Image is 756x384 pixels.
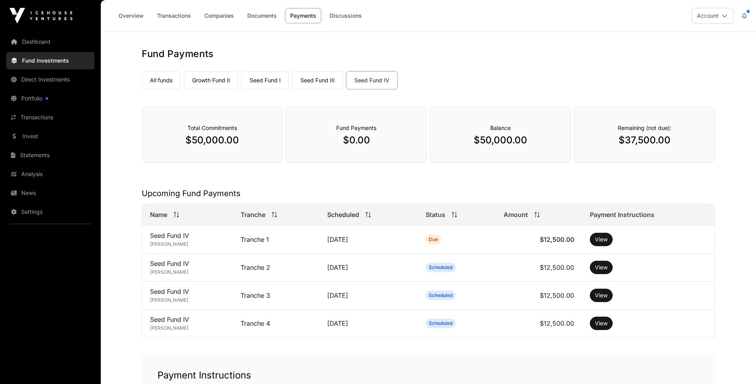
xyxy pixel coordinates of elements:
td: Tranche 3 [233,282,319,310]
span: $12,500.00 [540,236,574,243]
button: View [590,289,613,302]
span: Tranche [241,210,265,219]
span: [PERSON_NAME] [150,241,188,247]
span: Scheduled [429,264,452,271]
button: Account [692,8,734,24]
p: $50,000.00 [158,134,267,147]
span: [PERSON_NAME] [150,325,188,331]
h1: Payment Instructions [157,369,699,382]
td: Tranche 4 [233,310,319,338]
a: Invest [6,128,94,145]
span: $12,500.00 [540,291,574,299]
td: Tranche 1 [233,226,319,254]
img: Icehouse Ventures Logo [9,8,72,24]
span: [PERSON_NAME] [150,297,188,303]
h1: Fund Payments [142,48,715,60]
td: [DATE] [319,254,418,282]
td: [DATE] [319,282,418,310]
td: Seed Fund IV [142,254,233,282]
p: $0.00 [302,134,411,147]
span: Status [426,210,445,219]
a: Growth Fund II [184,71,238,89]
span: Remaining (not due): [618,124,671,131]
iframe: Chat Widget [717,346,756,384]
a: Direct Investments [6,71,94,88]
a: Portfolio [6,90,94,107]
a: Seed Fund III [292,71,343,89]
button: View [590,261,613,274]
td: [DATE] [319,226,418,254]
span: Balance [490,124,511,131]
a: Settings [6,203,94,221]
a: Seed Fund IV [346,71,398,89]
a: Transactions [152,8,196,23]
td: Seed Fund IV [142,282,233,310]
span: Name [150,210,167,219]
a: Seed Fund I [241,71,289,89]
a: Discussions [324,8,367,23]
span: Scheduled [429,292,452,299]
button: View [590,317,613,330]
a: All funds [142,71,181,89]
span: Scheduled [429,320,452,326]
a: Documents [242,8,282,23]
span: Scheduled [327,210,359,219]
span: Amount [504,210,528,219]
span: Due [429,236,438,243]
td: Seed Fund IV [142,226,233,254]
a: Fund Investments [6,52,94,69]
a: Companies [199,8,239,23]
a: Transactions [6,109,94,126]
a: News [6,184,94,202]
span: [PERSON_NAME] [150,269,188,275]
a: Overview [113,8,149,23]
span: Total Commitments [187,124,237,131]
span: $12,500.00 [540,319,574,327]
span: $12,500.00 [540,263,574,271]
td: [DATE] [319,310,418,338]
h2: Upcoming Fund Payments [142,188,715,199]
a: Dashboard [6,33,94,50]
button: View [590,233,613,246]
a: Analysis [6,165,94,183]
a: Statements [6,147,94,164]
a: Payments [285,8,321,23]
span: Payment Instructions [590,210,654,219]
td: Tranche 2 [233,254,319,282]
p: $50,000.00 [446,134,555,147]
span: Fund Payments [336,124,376,131]
td: Seed Fund IV [142,310,233,338]
p: $37,500.00 [590,134,699,147]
